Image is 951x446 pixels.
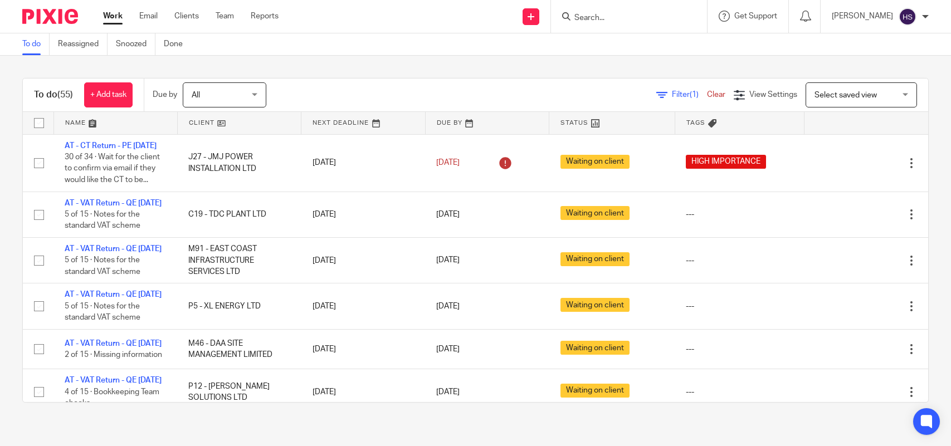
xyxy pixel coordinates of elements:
div: --- [686,301,793,312]
p: [PERSON_NAME] [832,11,893,22]
td: [DATE] [301,134,425,192]
a: Work [103,11,123,22]
span: [DATE] [436,257,460,264]
td: [DATE] [301,192,425,237]
span: 5 of 15 · Notes for the standard VAT scheme [65,302,140,322]
span: Waiting on client [560,341,630,355]
a: Reassigned [58,33,108,55]
a: Clear [707,91,725,99]
span: Waiting on client [560,206,630,220]
td: C19 - TDC PLANT LTD [177,192,301,237]
a: To do [22,33,50,55]
td: P12 - [PERSON_NAME] SOLUTIONS LTD [177,369,301,415]
td: M46 - DAA SITE MANAGEMENT LIMITED [177,329,301,369]
a: Email [139,11,158,22]
a: Snoozed [116,33,155,55]
span: [DATE] [436,210,460,218]
a: AT - VAT Return - QE [DATE] [65,376,162,384]
span: 5 of 15 · Notes for the standard VAT scheme [65,210,140,230]
img: Pixie [22,9,78,24]
a: AT - CT Return - PE [DATE] [65,142,157,150]
span: Waiting on client [560,384,630,398]
div: --- [686,386,793,398]
td: [DATE] [301,283,425,329]
a: AT - VAT Return - QE [DATE] [65,340,162,347]
span: (1) [690,91,699,99]
h1: To do [34,89,73,101]
p: Due by [153,89,177,100]
span: Waiting on client [560,155,630,169]
div: --- [686,255,793,266]
span: Get Support [734,12,777,20]
a: Team [216,11,234,22]
span: View Settings [749,91,797,99]
td: [DATE] [301,369,425,415]
div: --- [686,344,793,355]
span: 2 of 15 · Missing information [65,351,162,359]
a: AT - VAT Return - QE [DATE] [65,291,162,298]
span: [DATE] [436,388,460,396]
a: Reports [251,11,279,22]
span: [DATE] [436,159,460,166]
input: Search [573,13,674,23]
span: HIGH IMPORTANCE [686,155,766,169]
span: (55) [57,90,73,99]
td: [DATE] [301,329,425,369]
a: AT - VAT Return - QE [DATE] [65,199,162,207]
span: Filter [672,91,707,99]
span: [DATE] [436,302,460,310]
img: svg%3E [899,8,916,26]
span: Tags [686,120,705,126]
span: 4 of 15 · Bookkeeping Team checks [65,388,159,408]
span: Select saved view [815,91,877,99]
td: M91 - EAST COAST INFRASTRUCTURE SERVICES LTD [177,238,301,283]
td: [DATE] [301,238,425,283]
td: P5 - XL ENERGY LTD [177,283,301,329]
span: Waiting on client [560,252,630,266]
a: + Add task [84,82,133,107]
a: Clients [174,11,199,22]
span: Waiting on client [560,298,630,312]
a: AT - VAT Return - QE [DATE] [65,245,162,253]
span: 30 of 34 · Wait for the client to confirm via email if they would like the CT to be... [65,153,160,184]
td: J27 - JMJ POWER INSTALLATION LTD [177,134,301,192]
div: --- [686,209,793,220]
span: [DATE] [436,345,460,353]
span: All [192,91,200,99]
a: Done [164,33,191,55]
span: 5 of 15 · Notes for the standard VAT scheme [65,257,140,276]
